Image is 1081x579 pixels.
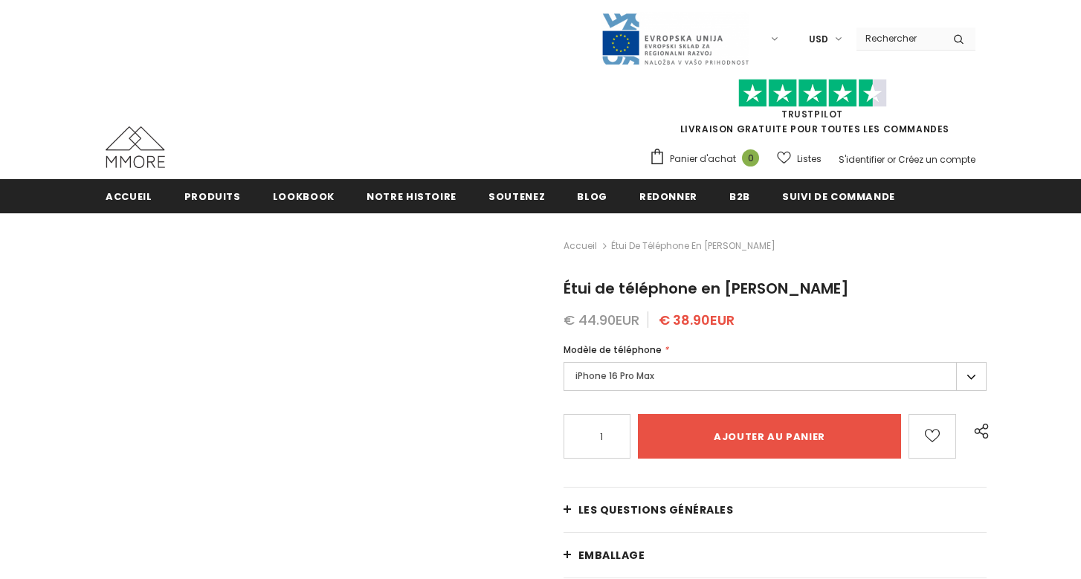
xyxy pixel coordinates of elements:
a: Panier d'achat 0 [649,148,767,170]
a: TrustPilot [781,108,843,120]
a: Accueil [106,179,152,213]
span: Accueil [106,190,152,204]
a: B2B [729,179,750,213]
span: or [887,153,896,166]
span: Listes [797,152,822,166]
span: soutenez [488,190,545,204]
a: Redonner [639,179,697,213]
span: 0 [742,149,759,166]
a: Accueil [564,237,597,255]
a: Suivi de commande [782,179,895,213]
span: Étui de téléphone en [PERSON_NAME] [564,278,849,299]
a: Notre histoire [367,179,456,213]
span: Les questions générales [578,502,734,517]
span: Modèle de téléphone [564,343,662,356]
span: Étui de téléphone en [PERSON_NAME] [611,237,775,255]
img: Javni Razpis [601,12,749,66]
a: Les questions générales [564,488,987,532]
span: EMBALLAGE [578,548,645,563]
a: Produits [184,179,241,213]
a: EMBALLAGE [564,533,987,578]
span: € 38.90EUR [659,311,735,329]
span: Suivi de commande [782,190,895,204]
label: iPhone 16 Pro Max [564,362,987,391]
span: Blog [577,190,607,204]
a: Listes [777,146,822,172]
span: Panier d'achat [670,152,736,166]
span: USD [809,32,828,47]
a: Créez un compte [898,153,975,166]
input: Ajouter au panier [638,414,901,459]
img: Faites confiance aux étoiles pilotes [738,79,887,108]
a: Blog [577,179,607,213]
a: Lookbook [273,179,335,213]
span: € 44.90EUR [564,311,639,329]
a: Javni Razpis [601,32,749,45]
span: Produits [184,190,241,204]
span: Lookbook [273,190,335,204]
a: S'identifier [839,153,885,166]
span: Notre histoire [367,190,456,204]
input: Search Site [856,28,942,49]
span: Redonner [639,190,697,204]
span: LIVRAISON GRATUITE POUR TOUTES LES COMMANDES [649,85,975,135]
span: B2B [729,190,750,204]
a: soutenez [488,179,545,213]
img: Cas MMORE [106,126,165,168]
